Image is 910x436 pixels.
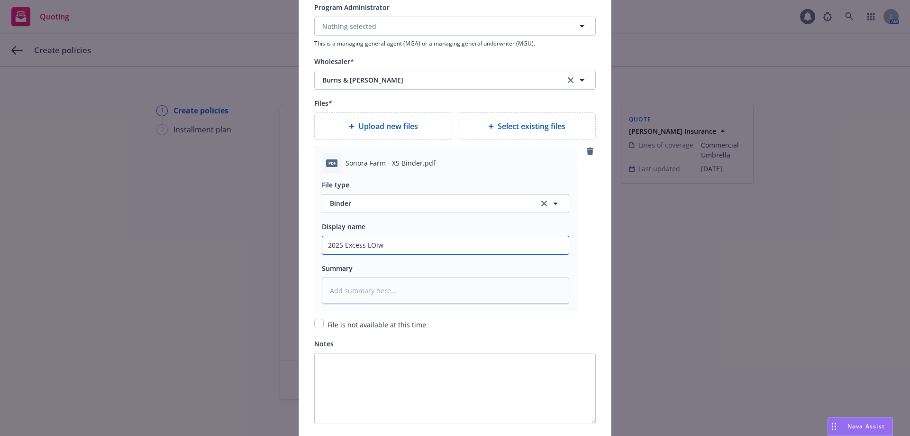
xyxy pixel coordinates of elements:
span: Display name [322,222,365,231]
span: Nova Assist [847,422,885,430]
button: Nothing selected [314,17,596,36]
span: File type [322,180,349,189]
span: Files* [314,99,332,108]
span: Binder [330,198,528,208]
a: clear selection [538,198,550,209]
span: Program Administrator [314,3,390,12]
span: Select existing files [498,121,565,132]
span: File is not available at this time [328,320,426,329]
div: Upload new files [314,112,452,140]
span: Summary [322,264,353,273]
button: Nova Assist [828,417,893,436]
a: clear selection [565,74,576,86]
span: Wholesaler* [314,57,354,66]
button: Binderclear selection [322,194,569,213]
input: Add display name here... [322,236,569,254]
a: remove [584,146,596,157]
div: Drag to move [828,417,840,436]
span: Burns & [PERSON_NAME] [322,75,551,85]
span: Notes [314,339,334,348]
div: Select existing files [458,112,596,140]
span: This is a managing general agent (MGA) or a managing general underwriter (MGU). [314,39,596,47]
span: Sonora Farm - XS Binder.pdf [346,158,436,168]
button: Burns & [PERSON_NAME]clear selection [314,71,596,90]
span: pdf [326,159,337,167]
span: Nothing selected [322,21,376,31]
span: Upload new files [358,121,418,132]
